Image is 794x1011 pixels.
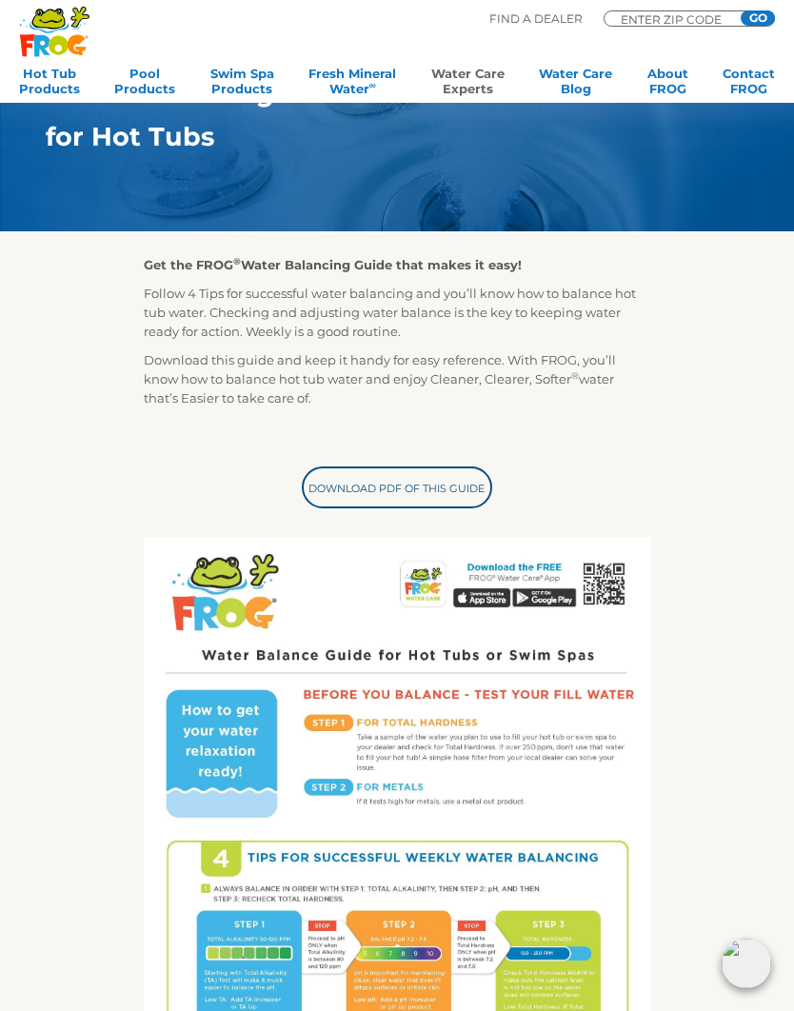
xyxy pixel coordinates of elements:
[233,256,241,267] sup: ®
[210,66,274,104] a: Swim SpaProducts
[308,66,396,104] a: Fresh MineralWater∞
[114,66,175,104] a: PoolProducts
[431,66,505,104] a: Water CareExperts
[723,66,775,104] a: ContactFROG
[302,466,492,508] a: Download PDF of this Guide
[647,66,688,104] a: AboutFROG
[144,350,650,407] p: Download this guide and keep it handy for easy reference. With FROG, you’ll know how to balance h...
[489,10,583,28] p: Find A Dealer
[741,10,775,26] input: GO
[619,14,733,24] input: Zip Code Form
[144,257,522,272] strong: Get the FROG Water Balancing Guide that makes it easy!
[19,66,80,104] a: Hot TubProducts
[722,939,771,988] img: openIcon
[144,284,650,341] p: Follow 4 Tips for successful water balancing and you’ll know how to balance hot tub water. Checki...
[571,370,579,381] sup: ®
[46,122,701,151] h1: for Hot Tubs
[539,66,612,104] a: Water CareBlog
[369,80,376,90] sup: ∞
